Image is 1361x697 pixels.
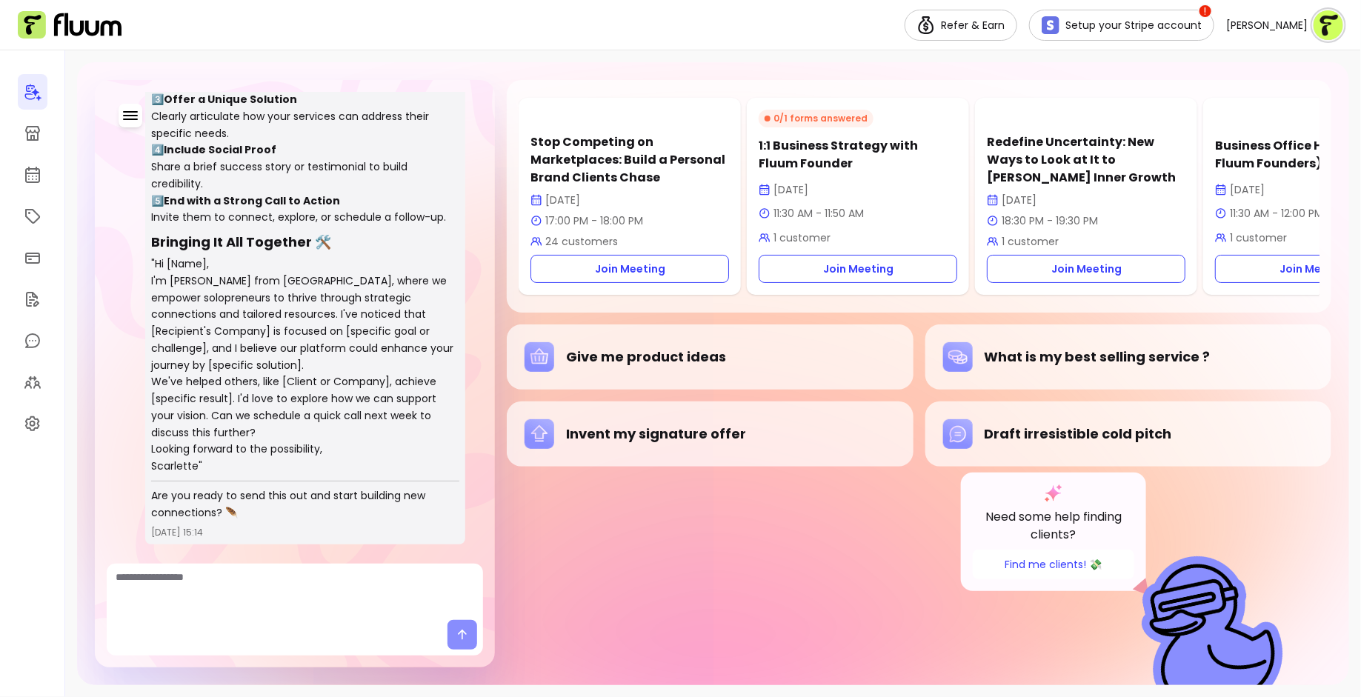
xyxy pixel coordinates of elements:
p: 5️⃣ Invite them to connect, explore, or schedule a follow-up. [151,193,459,227]
p: I'm [PERSON_NAME] from [GEOGRAPHIC_DATA], where we empower solopreneurs to thrive through strateg... [151,273,459,374]
p: 1:1 Business Strategy with Fluum Founder [759,137,957,173]
p: 1 customer [759,230,957,245]
a: Home [18,74,47,110]
p: Are you ready to send this out and start building new connections? 🪶 [151,487,459,521]
a: Settings [18,406,47,441]
div: Draft irresistible cold pitch [943,419,1314,449]
p: 11:30 AM - 11:50 AM [759,206,957,221]
div: What is my best selling service ? [943,342,1314,372]
a: Refer & Earn [905,10,1017,41]
strong: Include Social Proof [164,142,276,157]
strong: End with a Strong Call to Action [164,193,340,208]
img: What is my best selling service ? [943,342,973,372]
strong: Offer a Unique Solution [164,92,297,107]
p: [DATE] [759,182,957,197]
button: avatar[PERSON_NAME] [1226,10,1343,40]
p: 17:00 PM - 18:00 PM [530,213,729,228]
a: Clients [18,364,47,400]
p: 3️⃣ Clearly articulate how your services can address their specific needs. [151,91,459,141]
p: 18:30 PM - 19:30 PM [987,213,1185,228]
div: 0 / 1 forms answered [759,110,873,127]
a: My Messages [18,323,47,358]
p: "Hi [Name], [151,256,459,273]
span: ! [1198,4,1213,19]
p: [DATE] [530,193,729,207]
img: Stripe Icon [1042,16,1059,34]
a: Join Meeting [530,255,729,283]
a: Calendar [18,157,47,193]
a: Offerings [18,199,47,234]
a: Storefront [18,116,47,151]
span: [PERSON_NAME] [1226,18,1308,33]
p: 4️⃣ Share a brief success story or testimonial to build credibility. [151,141,459,192]
a: Forms [18,281,47,317]
p: 1 customer [987,234,1185,249]
div: Invent my signature offer [525,419,895,449]
p: Redefine Uncertainty: New Ways to Look at It to [PERSON_NAME] Inner Growth [987,133,1185,187]
img: Draft irresistible cold pitch [943,419,973,449]
a: Join Meeting [987,255,1185,283]
a: Sales [18,240,47,276]
p: Need some help finding clients? [973,508,1134,544]
p: [DATE] [987,193,1185,207]
a: Join Meeting [759,255,957,283]
img: AI Co-Founder gradient star [1045,484,1062,502]
h3: Bringing It All Together 🛠️ [151,232,459,253]
div: Give me product ideas [525,342,895,372]
p: 24 customers [530,234,729,249]
textarea: Ask me anything... [116,570,474,614]
p: We've helped others, like [Client or Company], achieve [specific result]. I'd love to explore how... [151,373,459,441]
img: Invent my signature offer [525,419,554,449]
img: Fluum Logo [18,11,122,39]
p: Looking forward to the possibility, Scarlette" [151,441,459,475]
p: Stop Competing on Marketplaces: Build a Personal Brand Clients Chase [530,133,729,187]
a: Setup your Stripe account [1029,10,1214,41]
button: Find me clients! 💸 [973,550,1134,579]
p: [DATE] 15:14 [151,527,459,538]
img: avatar [1314,10,1343,40]
img: Give me product ideas [525,342,554,372]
